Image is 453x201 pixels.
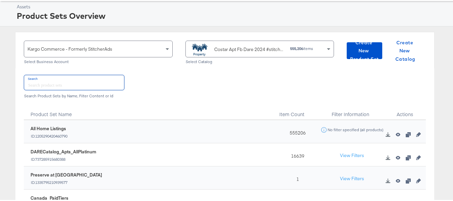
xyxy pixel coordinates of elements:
[275,102,317,119] div: Toggle SortBy
[335,172,369,184] button: View Filters
[214,45,285,52] div: Costar Apt Fb Dare 2024 #stitcherads #product-catalog #keep
[24,74,124,89] input: Search product sets
[290,45,314,50] div: items
[31,171,102,177] div: Preserve at [GEOGRAPHIC_DATA]
[31,156,96,160] div: ID: 737285915680388
[24,102,275,119] div: Product Set Name
[384,102,426,119] div: Actions
[31,179,102,184] div: ID: 1335795210939577
[185,58,334,63] div: Select Catalog
[31,194,68,200] div: Canada_PaidTiers
[17,3,450,9] div: Assets
[275,119,317,142] div: 555206
[24,58,173,63] div: Select Business Account
[317,102,384,119] div: Filter Information
[17,9,450,20] div: Product Sets Overview
[347,41,382,58] button: Create New Product Set
[388,41,423,58] button: Create New Catalog
[31,133,68,137] div: ID: 1205290420460790
[275,102,317,119] div: Item Count
[390,38,420,62] span: Create New Catalog
[327,127,384,131] div: No filter specified (all products)
[31,148,96,154] div: DARECatalog_Apts_AllPlatinum
[31,124,68,131] div: All Home Listings
[24,102,275,119] div: Toggle SortBy
[290,45,303,50] strong: 555,206
[275,165,317,189] div: 1
[27,45,112,51] span: Kargo Commerce - Formerly StitcherAds
[349,38,380,62] span: Create New Product Set
[275,142,317,165] div: 16639
[335,149,369,161] button: View Filters
[24,93,426,97] div: Search Product Sets by Name, Filter Content or Id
